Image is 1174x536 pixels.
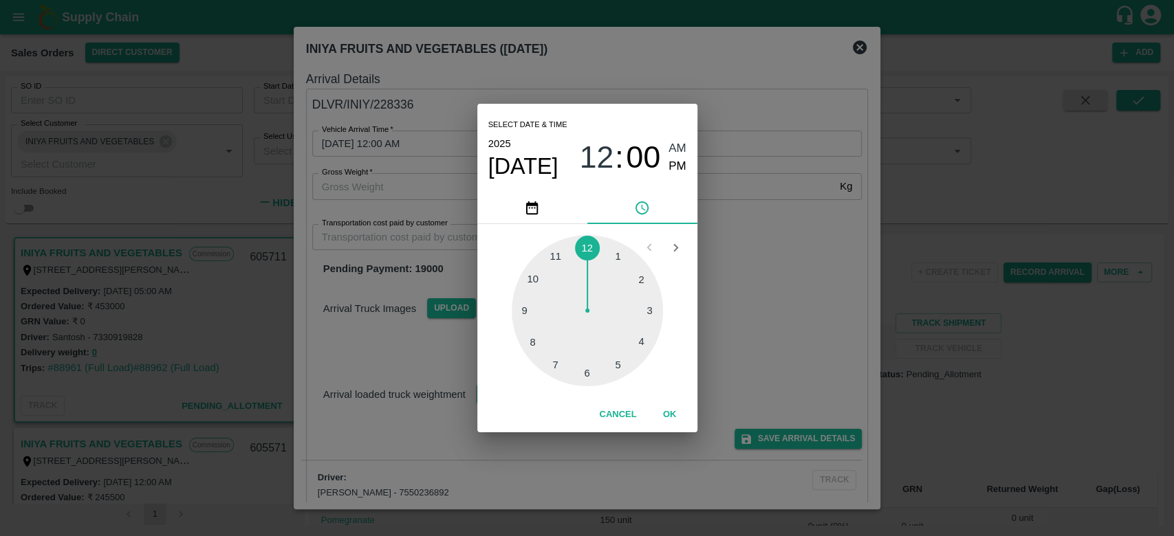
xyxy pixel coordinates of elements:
button: OK [648,403,692,427]
button: Open next view [662,234,688,260]
span: : [615,139,623,176]
button: [DATE] [488,153,558,180]
span: 00 [626,139,660,175]
button: 12 [579,139,613,176]
button: PM [668,157,686,176]
span: Select date & time [488,115,567,135]
button: 2025 [488,135,511,153]
button: AM [668,139,686,158]
button: Cancel [594,403,642,427]
button: pick date [477,191,587,224]
button: pick time [587,191,697,224]
span: 12 [579,139,613,175]
button: 00 [626,139,660,176]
